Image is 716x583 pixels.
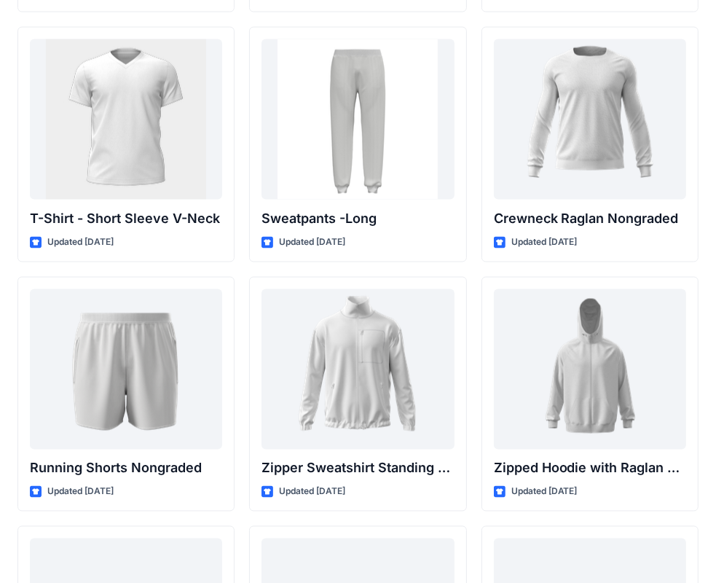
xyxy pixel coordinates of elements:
a: T-Shirt - Short Sleeve V-Neck [30,39,222,200]
p: Crewneck Raglan Nongraded [494,208,686,229]
a: Running Shorts Nongraded [30,289,222,450]
a: Sweatpants -Long [261,39,454,200]
a: Zipper Sweatshirt Standing Collar Nongraded [261,289,454,450]
p: Updated [DATE] [279,485,345,500]
a: Zipped Hoodie with Raglan Sleeve Nongraded [494,289,686,450]
p: Updated [DATE] [511,235,578,250]
p: Updated [DATE] [279,235,345,250]
a: Crewneck Raglan Nongraded [494,39,686,200]
p: Updated [DATE] [47,235,114,250]
p: Sweatpants -Long [261,208,454,229]
p: Updated [DATE] [47,485,114,500]
p: Zipped Hoodie with Raglan Sleeve Nongraded [494,458,686,479]
p: Updated [DATE] [511,485,578,500]
p: Zipper Sweatshirt Standing Collar Nongraded [261,458,454,479]
p: Running Shorts Nongraded [30,458,222,479]
p: T-Shirt - Short Sleeve V-Neck [30,208,222,229]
